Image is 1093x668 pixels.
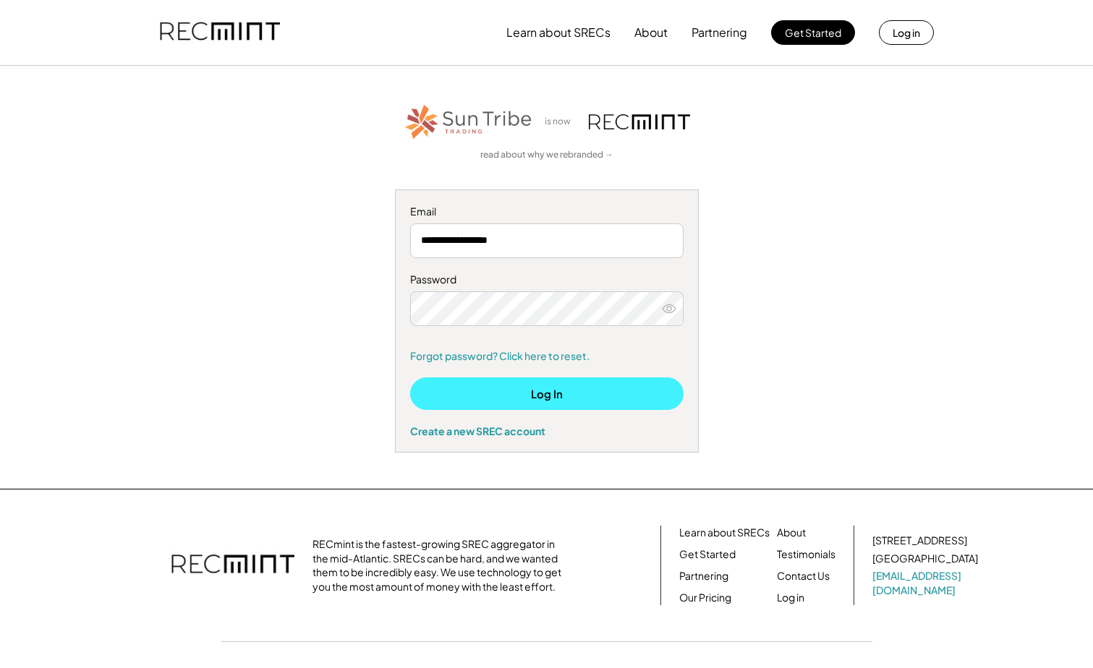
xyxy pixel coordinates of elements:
[872,534,967,548] div: [STREET_ADDRESS]
[410,273,684,287] div: Password
[312,537,569,594] div: RECmint is the fastest-growing SREC aggregator in the mid-Atlantic. SRECs can be hard, and we wan...
[777,526,806,540] a: About
[506,18,611,47] button: Learn about SRECs
[160,8,280,57] img: recmint-logotype%403x.png
[872,552,978,566] div: [GEOGRAPHIC_DATA]
[171,540,294,591] img: recmint-logotype%403x.png
[679,547,736,562] a: Get Started
[404,102,534,142] img: STT_Horizontal_Logo%2B-%2BColor.png
[410,349,684,364] a: Forgot password? Click here to reset.
[679,591,731,605] a: Our Pricing
[480,149,613,161] a: read about why we rebranded →
[541,116,582,128] div: is now
[692,18,747,47] button: Partnering
[777,591,804,605] a: Log in
[634,18,668,47] button: About
[410,377,684,410] button: Log In
[679,526,770,540] a: Learn about SRECs
[777,569,830,583] a: Contact Us
[777,547,835,562] a: Testimonials
[879,20,934,45] button: Log in
[872,569,981,597] a: [EMAIL_ADDRESS][DOMAIN_NAME]
[771,20,855,45] button: Get Started
[589,114,690,129] img: recmint-logotype%403x.png
[410,205,684,219] div: Email
[679,569,728,583] a: Partnering
[410,424,684,437] div: Create a new SREC account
